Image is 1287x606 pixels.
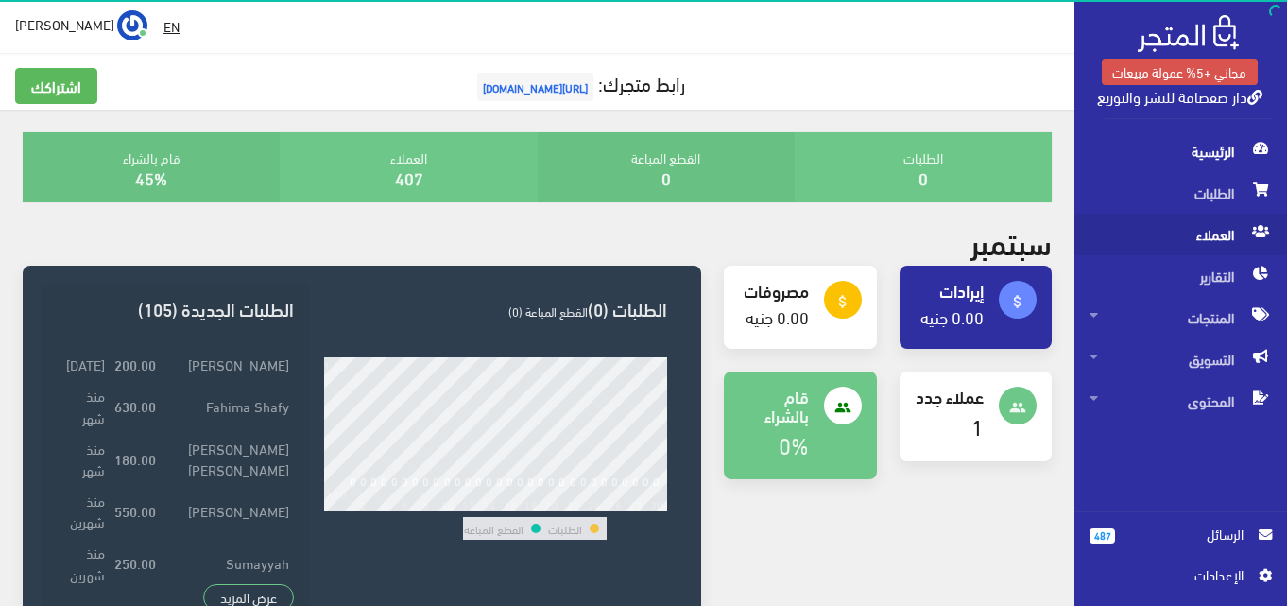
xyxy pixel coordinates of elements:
div: 12 [462,497,475,511]
a: 1 [971,405,984,445]
a: العملاء [1074,214,1287,255]
span: المحتوى [1090,380,1272,422]
a: 45% [135,162,167,193]
a: 0% [779,424,809,464]
strong: 250.00 [114,552,156,573]
a: 0 [661,162,671,193]
a: اﻹعدادات [1090,564,1272,595]
div: الطلبات [795,132,1052,202]
a: 0.00 جنيه [746,301,809,332]
span: الرسائل [1130,524,1244,545]
img: . [1138,15,1239,52]
span: الطلبات [1090,172,1272,214]
a: دار صفصافة للنشر والتوزيع [1097,82,1262,110]
i: people [834,399,851,416]
a: المنتجات [1074,297,1287,338]
strong: 630.00 [114,395,156,416]
div: 14 [483,497,496,511]
td: منذ شهرين [57,537,109,589]
td: منذ شهرين [57,485,109,537]
a: EN [156,9,187,43]
span: المنتجات [1090,297,1272,338]
div: 6 [402,497,408,511]
a: التقارير [1074,255,1287,297]
div: 8 [422,497,429,511]
a: 407 [395,162,423,193]
td: الطلبات [547,517,583,540]
div: 4 [381,497,387,511]
td: [PERSON_NAME] [161,349,294,380]
div: 2 [360,497,367,511]
h2: سبتمبر [970,225,1052,258]
a: المحتوى [1074,380,1287,422]
span: التسويق [1090,338,1272,380]
strong: 550.00 [114,500,156,521]
span: العملاء [1090,214,1272,255]
td: Fahima Shafy [161,380,294,432]
a: اشتراكك [15,68,97,104]
div: 20 [545,497,558,511]
h3: الطلبات الجديدة (105) [57,300,293,318]
div: 30 [650,497,663,511]
div: 22 [567,497,580,511]
div: 28 [629,497,643,511]
td: منذ شهر [57,432,109,484]
div: قام بالشراء [23,132,280,202]
div: القطع المباعة [538,132,795,202]
strong: 200.00 [114,354,156,374]
span: 487 [1090,528,1115,544]
i: people [1009,399,1026,416]
a: 0.00 جنيه [920,301,984,332]
h4: قام بالشراء [739,387,808,424]
td: القطع المباعة [463,517,524,540]
td: منذ شهر [57,380,109,432]
h4: عملاء جدد [915,387,984,406]
div: 10 [441,497,455,511]
h4: مصروفات [739,281,808,300]
div: العملاء [280,132,537,202]
span: الرئيسية [1090,130,1272,172]
i: attach_money [834,293,851,310]
strong: 180.00 [114,448,156,469]
i: attach_money [1009,293,1026,310]
h4: إيرادات [915,281,984,300]
td: [PERSON_NAME] [PERSON_NAME] [161,432,294,484]
div: 24 [588,497,601,511]
span: [URL][DOMAIN_NAME] [477,73,593,101]
div: 16 [504,497,517,511]
a: 0 [918,162,928,193]
a: رابط متجرك:[URL][DOMAIN_NAME] [472,65,685,100]
h3: الطلبات (0) [324,300,667,318]
span: اﻹعدادات [1105,564,1243,585]
span: التقارير [1090,255,1272,297]
img: ... [117,10,147,41]
div: 26 [609,497,622,511]
a: مجاني +5% عمولة مبيعات [1102,59,1258,85]
a: الطلبات [1074,172,1287,214]
td: [PERSON_NAME] [161,485,294,537]
div: 18 [524,497,538,511]
a: 487 الرسائل [1090,524,1272,564]
a: الرئيسية [1074,130,1287,172]
td: [DATE] [57,349,109,380]
span: القطع المباعة (0) [508,300,588,322]
a: ... [PERSON_NAME] [15,9,147,40]
td: Sumayyah [161,537,294,589]
span: [PERSON_NAME] [15,12,114,36]
u: EN [163,14,180,38]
